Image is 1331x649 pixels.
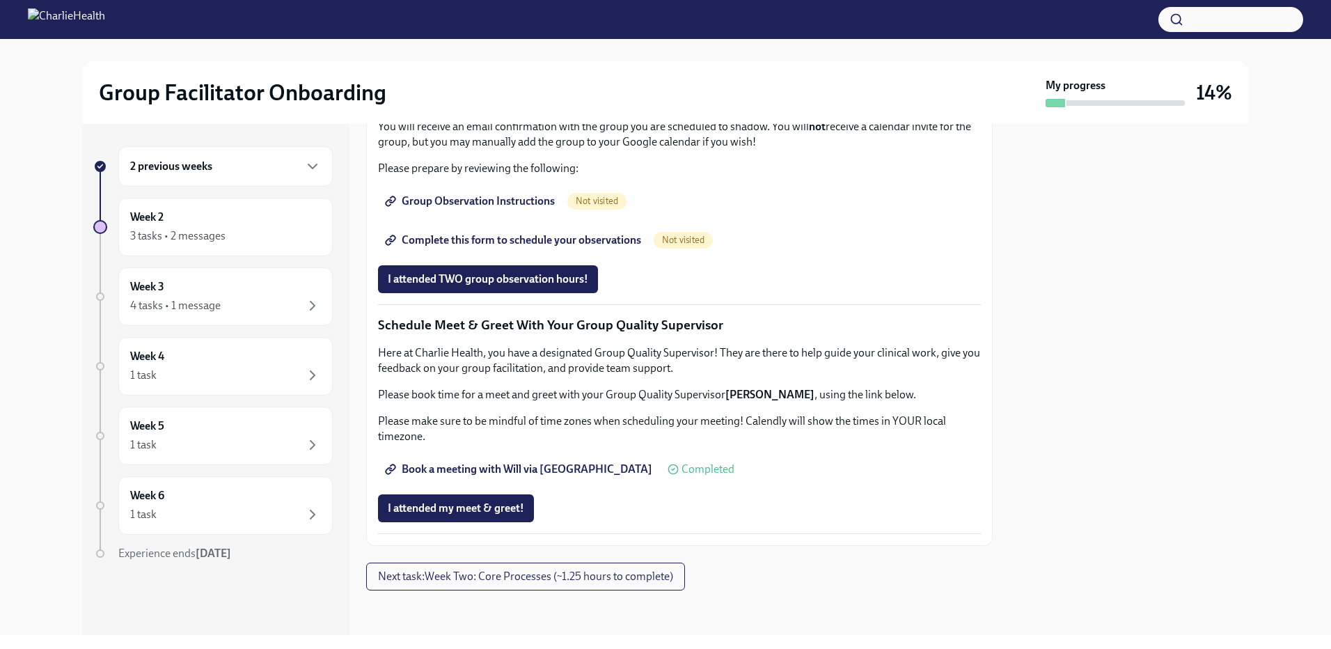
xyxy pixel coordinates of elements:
[196,547,231,560] strong: [DATE]
[93,407,333,465] a: Week 51 task
[130,279,164,295] h6: Week 3
[378,265,598,293] button: I attended TWO group observation hours!
[654,235,713,245] span: Not visited
[130,210,164,225] h6: Week 2
[93,337,333,396] a: Week 41 task
[378,414,981,444] p: Please make sure to be mindful of time zones when scheduling your meeting! Calendly will show the...
[378,226,651,254] a: Complete this form to schedule your observations
[130,437,157,453] div: 1 task
[378,161,981,176] p: Please prepare by reviewing the following:
[118,146,333,187] div: 2 previous weeks
[1196,80,1232,105] h3: 14%
[378,187,565,215] a: Group Observation Instructions
[130,419,164,434] h6: Week 5
[378,455,662,483] a: Book a meeting with Will via [GEOGRAPHIC_DATA]
[388,462,652,476] span: Book a meeting with Will via [GEOGRAPHIC_DATA]
[567,196,627,206] span: Not visited
[378,494,534,522] button: I attended my meet & greet!
[1046,78,1105,93] strong: My progress
[130,488,164,503] h6: Week 6
[130,349,164,364] h6: Week 4
[130,159,212,174] h6: 2 previous weeks
[366,563,685,591] button: Next task:Week Two: Core Processes (~1.25 hours to complete)
[93,198,333,256] a: Week 23 tasks • 2 messages
[130,298,221,313] div: 4 tasks • 1 message
[118,547,231,560] span: Experience ends
[378,345,981,376] p: Here at Charlie Health, you have a designated Group Quality Supervisor! They are there to help gu...
[93,476,333,535] a: Week 61 task
[130,368,157,383] div: 1 task
[378,316,981,334] p: Schedule Meet & Greet With Your Group Quality Supervisor
[378,119,981,150] p: You will receive an email confirmation with the group you are scheduled to shadow. You will recei...
[809,120,826,133] strong: not
[388,272,588,286] span: I attended TWO group observation hours!
[378,387,981,402] p: Please book time for a meet and greet with your Group Quality Supervisor , using the link below.
[388,501,524,515] span: I attended my meet & greet!
[28,8,105,31] img: CharlieHealth
[130,507,157,522] div: 1 task
[682,464,734,475] span: Completed
[388,233,641,247] span: Complete this form to schedule your observations
[93,267,333,326] a: Week 34 tasks • 1 message
[388,194,555,208] span: Group Observation Instructions
[378,570,673,584] span: Next task : Week Two: Core Processes (~1.25 hours to complete)
[99,79,386,107] h2: Group Facilitator Onboarding
[725,388,814,401] strong: [PERSON_NAME]
[130,228,226,244] div: 3 tasks • 2 messages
